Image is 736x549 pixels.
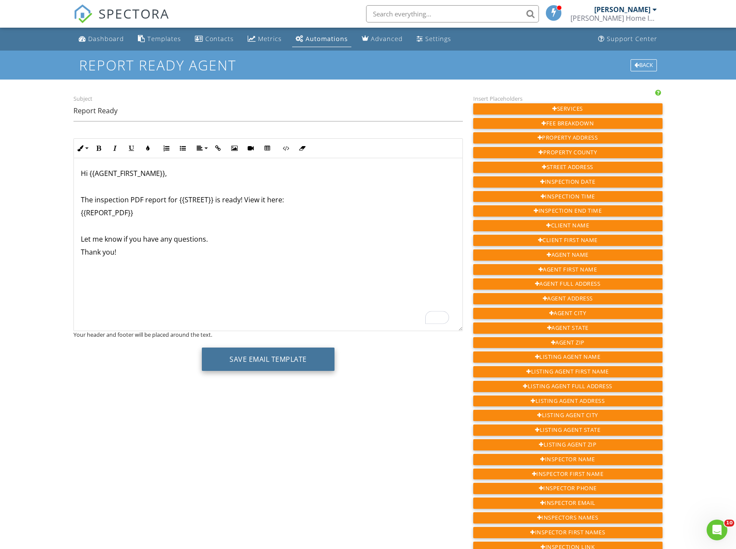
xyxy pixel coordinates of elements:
[595,31,661,47] a: Support Center
[473,132,663,144] div: Property Address
[413,31,455,47] a: Settings
[473,454,663,465] div: Inspector Name
[81,195,455,204] p: The inspection PDF report for {{STREET}} is ready! View it here:
[473,293,663,304] div: Agent Address
[147,35,181,43] div: Templates
[306,35,348,43] div: Automations
[134,31,185,47] a: Templates
[294,140,310,156] button: Clear Formatting
[473,220,663,231] div: Client Name
[473,351,663,363] div: Listing Agent Name
[158,140,175,156] button: Ordered List
[202,348,335,371] button: Save Email Template
[226,140,242,156] button: Insert Image (Ctrl+P)
[74,158,462,331] div: To enrich screen reader interactions, please activate Accessibility in Grammarly extension settings
[81,208,455,217] p: {{REPORT_PDF}}
[473,264,663,275] div: Agent First Name
[473,366,663,377] div: Listing Agent First Name
[473,176,663,188] div: Inspection Date
[425,35,451,43] div: Settings
[123,140,140,156] button: Underline (Ctrl+U)
[90,140,107,156] button: Bold (Ctrl+B)
[473,118,663,129] div: Fee Breakdown
[473,235,663,246] div: Client First Name
[79,57,657,73] h1: Report ready agent
[74,140,90,156] button: Inline Style
[631,59,657,71] div: Back
[707,520,727,540] iframe: Intercom live chat
[607,35,657,43] div: Support Center
[244,31,285,47] a: Metrics
[473,278,663,290] div: Agent Full Address
[191,31,237,47] a: Contacts
[473,147,663,158] div: Property County
[473,425,663,436] div: Listing Agent State
[473,322,663,334] div: Agent State
[73,95,92,103] label: Subject
[210,140,226,156] button: Insert Link (Ctrl+K)
[570,14,657,22] div: Odell Home Inspections, PLLC
[473,308,663,319] div: Agent City
[473,410,663,421] div: Listing Agent City
[81,247,455,257] p: Thank you!
[473,337,663,348] div: Agent Zip
[724,520,734,527] span: 10
[473,512,663,523] div: Inspectors Names
[81,169,455,178] p: Hi {{AGENT_FIRST_NAME}},
[73,4,92,23] img: The Best Home Inspection Software - Spectora
[473,162,663,173] div: Street Address
[175,140,191,156] button: Unordered List
[242,140,259,156] button: Insert Video
[258,35,282,43] div: Metrics
[75,31,127,47] a: Dashboard
[473,191,663,202] div: Inspection Time
[473,396,663,407] div: Listing Agent Address
[631,61,657,68] a: Back
[473,95,523,102] label: Insert Placeholders
[292,31,351,47] a: Automations (Basic)
[140,140,156,156] button: Colors
[88,35,124,43] div: Dashboard
[473,205,663,217] div: Inspection End Time
[594,5,650,14] div: [PERSON_NAME]
[473,439,663,450] div: Listing Agent Zip
[473,103,663,115] div: Services
[473,381,663,392] div: Listing Agent Full Address
[473,527,663,538] div: Inspector First Names
[73,331,462,338] div: Your header and footer will be placed around the text.
[259,140,275,156] button: Insert Table
[473,498,663,509] div: Inspector Email
[277,140,294,156] button: Code View
[193,140,210,156] button: Align
[205,35,234,43] div: Contacts
[73,12,169,30] a: SPECTORA
[473,249,663,261] div: Agent Name
[366,5,539,22] input: Search everything...
[473,483,663,494] div: Inspector Phone
[358,31,406,47] a: Advanced
[99,4,169,22] span: SPECTORA
[473,469,663,480] div: Inspector First Name
[371,35,403,43] div: Advanced
[107,140,123,156] button: Italic (Ctrl+I)
[81,234,455,244] p: Let me know if you have any questions.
